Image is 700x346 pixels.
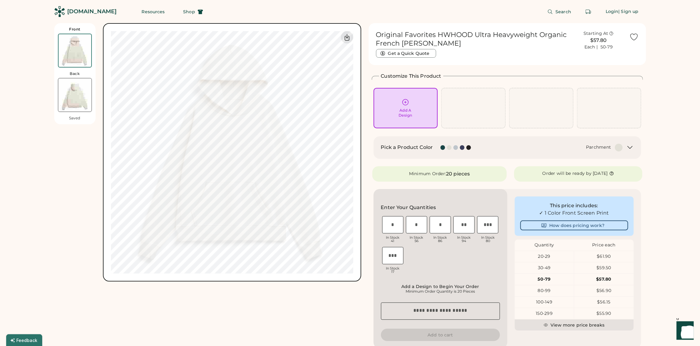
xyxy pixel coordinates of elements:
[70,71,80,76] div: Back
[477,236,498,243] div: In Stock 80
[574,311,634,317] div: $55.90
[515,276,574,282] div: 50-79
[515,288,574,294] div: 80-99
[453,236,475,243] div: In Stock 94
[515,253,574,260] div: 20-29
[383,284,498,289] div: Add a Design to Begin Your Order
[376,31,568,48] h1: Original Favorites HWHOOD Ultra Heavyweight Organic French [PERSON_NAME]
[586,144,611,150] div: Parchment
[183,10,195,14] span: Shop
[54,6,65,17] img: Rendered Logo - Screens
[134,6,172,18] button: Resources
[520,202,628,209] div: This price includes:
[382,267,403,274] div: In Stock 17
[542,171,592,177] div: Order will be ready by
[584,44,613,50] div: Each | 50-79
[574,265,634,271] div: $59.50
[515,311,574,317] div: 150-299
[399,108,412,118] div: Add A Design
[540,6,579,18] button: Search
[671,318,697,345] iframe: Front Chat
[59,34,91,67] img: Original Favorites HWHOOD Parchment Front Thumbnail
[69,116,80,121] div: Saved
[446,170,470,178] div: 20 pieces
[574,299,634,305] div: $56.15
[606,9,619,15] div: Login
[574,253,634,260] div: $61.90
[572,37,626,44] div: $57.80
[376,49,436,58] button: Get a Quick Quote
[574,242,634,248] div: Price each
[574,288,634,294] div: $56.90
[583,31,608,37] div: Starting At
[520,209,628,217] div: ✓ 1 Color Front Screen Print
[176,6,210,18] button: Shop
[409,171,446,177] div: Minimum Order:
[582,6,595,18] button: Retrieve an order
[406,236,427,243] div: In Stock 56
[381,204,436,211] h2: Enter Your Quantities
[341,31,353,43] div: Download Front Mockup
[381,72,441,80] h2: Customize This Product
[58,78,92,112] img: Original Favorites HWHOOD Parchment Back Thumbnail
[382,236,403,243] div: In Stock 41
[574,276,634,282] div: $57.80
[383,289,498,294] div: Minimum Order Quantity is 20 Pieces
[520,220,628,230] button: How does pricing work?
[381,144,433,151] h2: Pick a Product Color
[619,9,639,15] div: | Sign up
[430,236,451,243] div: In Stock 86
[593,171,608,177] div: [DATE]
[515,299,574,305] div: 100-149
[69,27,80,32] div: Front
[515,319,634,331] button: View more price breaks
[381,329,500,341] button: Add to cart
[515,265,574,271] div: 30-49
[515,242,574,248] div: Quantity
[68,8,117,15] div: [DOMAIN_NAME]
[555,10,571,14] span: Search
